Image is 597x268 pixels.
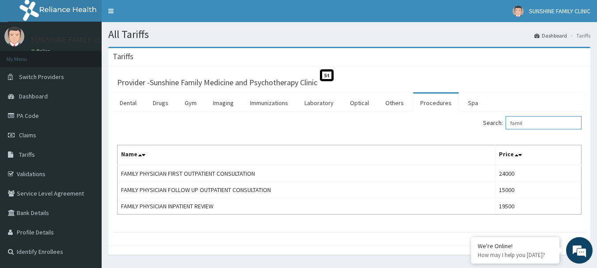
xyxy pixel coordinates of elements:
span: Switch Providers [19,73,64,81]
span: St [320,69,334,81]
p: How may I help you today? [478,251,553,259]
th: Name [118,145,495,166]
td: 15000 [495,182,582,198]
a: Online [31,48,52,54]
span: Tariffs [19,151,35,159]
a: Spa [461,94,485,112]
li: Tariffs [568,32,590,39]
img: User Image [513,6,524,17]
a: Others [378,94,411,112]
h3: Tariffs [113,53,133,60]
div: We're Online! [478,242,553,250]
a: Optical [343,94,376,112]
td: 24000 [495,165,582,182]
a: Drugs [146,94,175,112]
div: Chat with us now [46,49,148,61]
span: SUNSHINE FAMILY CLINIC [529,7,590,15]
input: Search: [506,116,582,129]
a: Dashboard [534,32,567,39]
td: FAMILY PHYSICIAN INPATIENT REVIEW [118,198,495,215]
p: SUNSHINE FAMILY CLINIC [31,36,116,44]
a: Immunizations [243,94,295,112]
th: Price [495,145,582,166]
label: Search: [483,116,582,129]
span: We're online! [51,79,122,168]
td: FAMILY PHYSICIAN FIRST OUTPATIENT CONSULTATION [118,165,495,182]
span: Dashboard [19,92,48,100]
a: Procedures [413,94,459,112]
div: Minimize live chat window [145,4,166,26]
a: Imaging [206,94,241,112]
img: d_794563401_company_1708531726252_794563401 [16,44,36,66]
td: FAMILY PHYSICIAN FOLLOW UP OUTPATIENT CONSULTATION [118,182,495,198]
span: Claims [19,131,36,139]
a: Dental [113,94,144,112]
textarea: Type your message and hit 'Enter' [4,176,168,207]
h1: All Tariffs [108,29,590,40]
a: Laboratory [297,94,341,112]
img: User Image [4,26,24,46]
h3: Provider - Sunshine Family Medicine and Psychotherapy Clinic [117,79,317,87]
a: Gym [178,94,204,112]
td: 19500 [495,198,582,215]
